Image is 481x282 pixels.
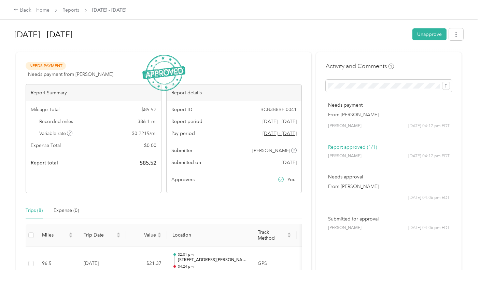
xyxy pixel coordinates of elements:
span: 386.1 mi [138,118,156,125]
span: caret-up [157,231,161,236]
a: Home [36,7,49,13]
span: [DATE] 04:06 pm EDT [408,195,450,201]
span: caret-down [69,234,73,239]
td: School Specialty [297,247,348,281]
span: $ 85.52 [141,106,156,113]
span: Report total [31,159,58,166]
th: Value [126,224,167,247]
button: Unapprove [412,28,447,40]
span: [PERSON_NAME] [328,153,362,159]
h1: Aug 1 - 31, 2025 [14,26,408,43]
span: $ 0.00 [144,142,156,149]
span: Variable rate [39,130,73,137]
span: caret-up [116,231,121,236]
img: ApprovedStamp [142,55,185,91]
div: Back [14,6,31,14]
span: Miles [42,232,67,238]
span: You [287,176,296,183]
span: $ 85.52 [140,159,156,167]
iframe: Everlance-gr Chat Button Frame [443,244,481,282]
span: Recorded miles [39,118,73,125]
p: Needs payment [328,102,450,109]
div: Report details [167,84,302,101]
span: BCB3B8BF-0041 [260,106,297,113]
span: [DATE] - [DATE] [92,6,126,14]
td: GPS [252,247,297,281]
th: Miles [37,224,78,247]
span: Value [131,232,156,238]
p: 02:01 pm [178,252,247,257]
div: Expense (0) [54,207,79,214]
span: [PERSON_NAME] [252,147,290,154]
p: Report approved (1/1) [328,144,450,151]
span: [DATE] 04:12 pm EDT [408,153,450,159]
span: Track Method [258,229,286,241]
th: Location [167,224,252,247]
p: Needs approval [328,173,450,180]
th: Track Method [252,224,297,247]
span: [PERSON_NAME] [328,123,362,129]
span: Report period [171,118,202,125]
td: $21.37 [126,247,167,281]
span: Submitted on [171,159,201,166]
span: Submitter [171,147,193,154]
td: 96.5 [37,247,78,281]
h4: Activity and Comments [326,62,394,70]
span: [PERSON_NAME] [328,225,362,231]
span: Mileage Total [31,106,59,113]
p: From [PERSON_NAME] [328,183,450,190]
p: 04:24 pm [178,264,247,269]
span: Trip Date [84,232,115,238]
span: Go to pay period [263,130,297,137]
span: caret-up [287,231,291,236]
p: [STREET_ADDRESS][PERSON_NAME] [178,269,247,275]
span: Report ID [171,106,193,113]
span: [DATE] 04:06 pm EDT [408,225,450,231]
td: [DATE] [78,247,126,281]
p: Submitted for approval [328,215,450,223]
span: caret-down [287,234,291,239]
span: caret-down [116,234,121,239]
span: Expense Total [31,142,61,149]
span: caret-down [157,234,161,239]
p: [STREET_ADDRESS][PERSON_NAME] [178,257,247,263]
span: [DATE] [282,159,297,166]
div: Report Summary [26,84,161,101]
th: Purpose [297,224,348,247]
span: $ 0.2215 / mi [132,130,156,137]
p: From [PERSON_NAME] [328,111,450,118]
a: Reports [62,7,79,13]
span: Needs Payment [26,62,66,70]
span: [DATE] - [DATE] [263,118,297,125]
span: Needs payment from [PERSON_NAME] [28,71,113,78]
span: Pay period [171,130,195,137]
span: caret-up [69,231,73,236]
span: Approvers [171,176,195,183]
th: Trip Date [78,224,126,247]
span: [DATE] 04:12 pm EDT [408,123,450,129]
div: Trips (8) [26,207,43,214]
